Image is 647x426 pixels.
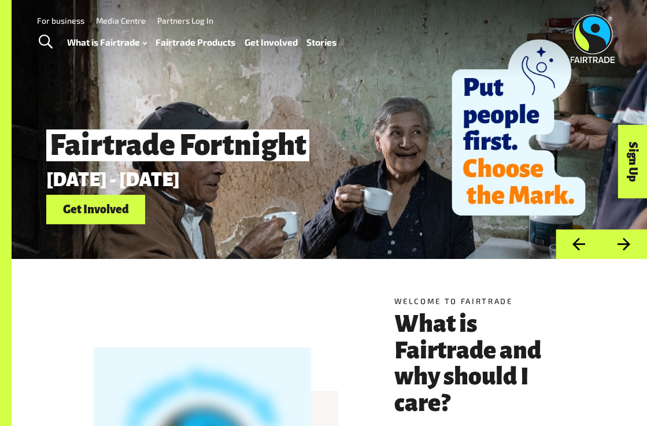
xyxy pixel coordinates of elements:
[394,296,565,308] h5: Welcome to Fairtrade
[570,14,615,63] img: Fairtrade Australia New Zealand logo
[306,34,337,50] a: Stories
[46,129,309,161] span: Fairtrade Fortnight
[394,311,565,417] h3: What is Fairtrade and why should I care?
[157,16,213,25] a: Partners Log In
[156,34,235,50] a: Fairtrade Products
[556,229,601,259] button: Previous
[67,34,147,50] a: What is Fairtrade
[46,195,145,224] a: Get Involved
[96,16,146,25] a: Media Centre
[37,16,84,25] a: For business
[245,34,298,50] a: Get Involved
[601,229,647,259] button: Next
[46,169,516,190] p: [DATE] - [DATE]
[31,28,60,57] a: Toggle Search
